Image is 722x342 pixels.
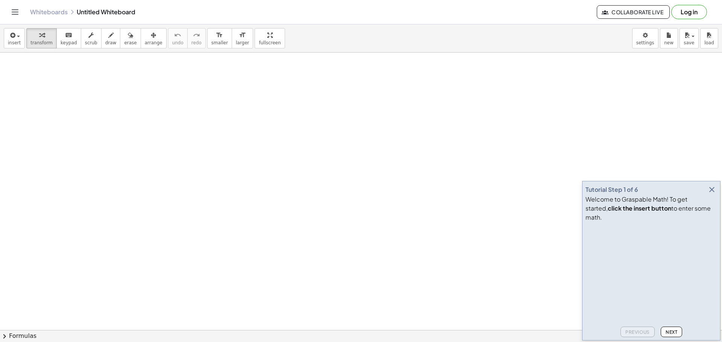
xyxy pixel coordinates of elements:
div: Tutorial Step 1 of 6 [585,185,638,194]
span: insert [8,40,21,45]
i: format_size [216,31,223,40]
button: scrub [81,28,102,48]
button: format_sizesmaller [207,28,232,48]
button: load [700,28,718,48]
button: settings [632,28,658,48]
button: Log in [671,5,707,19]
button: draw [101,28,121,48]
span: erase [124,40,137,45]
span: settings [636,40,654,45]
button: new [660,28,678,48]
span: arrange [145,40,162,45]
i: undo [174,31,181,40]
span: new [664,40,673,45]
button: save [680,28,699,48]
button: arrange [141,28,167,48]
i: format_size [239,31,246,40]
span: Collaborate Live [603,9,663,15]
i: keyboard [65,31,72,40]
button: Next [661,327,682,337]
button: erase [120,28,141,48]
a: Whiteboards [30,8,68,16]
div: Welcome to Graspable Math! To get started, to enter some math. [585,195,717,222]
span: Next [666,329,677,335]
b: click the insert button [608,204,671,212]
span: undo [172,40,184,45]
span: larger [236,40,249,45]
button: format_sizelarger [232,28,253,48]
span: load [704,40,714,45]
button: transform [26,28,57,48]
button: fullscreen [255,28,285,48]
button: Collaborate Live [597,5,670,19]
span: transform [30,40,53,45]
span: save [684,40,694,45]
button: undoundo [168,28,188,48]
span: draw [105,40,117,45]
span: scrub [85,40,97,45]
span: smaller [211,40,228,45]
button: keyboardkeypad [56,28,81,48]
span: fullscreen [259,40,281,45]
span: redo [191,40,202,45]
i: redo [193,31,200,40]
button: redoredo [187,28,206,48]
button: Toggle navigation [9,6,21,18]
button: insert [4,28,25,48]
span: keypad [61,40,77,45]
